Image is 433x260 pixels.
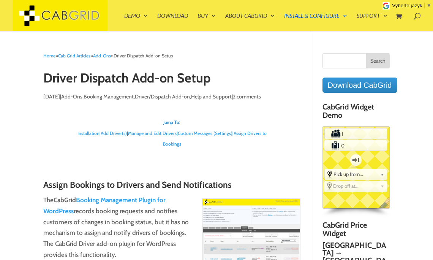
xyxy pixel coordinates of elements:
a: Booking Management Plugin for WordPress [43,196,166,215]
p: | , , , | [43,91,300,108]
a: Booking Management [84,93,134,100]
input: Number of Passengers [341,129,371,139]
a: Help and Support [191,93,232,100]
span: Driver Dispatch Add-on Setup [114,53,173,59]
h4: CabGrid Widget Demo [322,103,390,123]
a: Buy [198,13,216,31]
span: ​ [424,3,425,8]
a: Download [157,13,188,31]
span: English [379,197,395,214]
a: Add Driver(s) [101,130,127,136]
label: One-way [346,151,366,169]
h2: Assign Bookings to Drivers and Send Notifications [43,180,300,193]
a: Add-Ons [93,53,111,59]
strong: CabGrid [54,196,76,204]
a: Driver/Dispatch Add-on [135,93,190,100]
div: Select the place the destination address is within [324,181,387,191]
span: ▼ [427,3,431,8]
input: Search [366,53,390,68]
label: Number of Passengers [325,129,341,139]
label: Number of Suitcases [325,141,340,151]
a: CabGrid Taxi Plugin [13,11,107,19]
a: Demo [124,13,148,31]
a: Installation [77,130,100,136]
span: Drop off at... [333,183,378,189]
a: Download CabGrid [322,78,397,93]
a: Custom Messages (Settings) [178,130,232,136]
a: About CabGrid [225,13,275,31]
input: Number of Suitcases [340,140,371,150]
span: » » » [43,53,173,59]
span: Vyberte jazyk [392,3,422,8]
a: 2 comments [233,93,261,100]
span: Pick up from... [333,171,377,177]
a: Home [43,53,55,59]
h1: Driver Dispatch Add-on Setup [43,71,300,89]
a: Support [357,13,387,31]
div: Jump To: | | | | [69,117,275,150]
a: Vyberte jazyk​ [392,3,431,8]
a: Cab Grid Articles [58,53,90,59]
div: Select the place the starting address falls within [325,169,387,179]
span: [DATE] [43,93,60,100]
a: Manage and Edit Drivers [128,130,177,136]
a: Add-Ons [61,93,82,100]
h4: CabGrid Price Widget [322,221,390,241]
a: Install & Configure [284,13,347,31]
